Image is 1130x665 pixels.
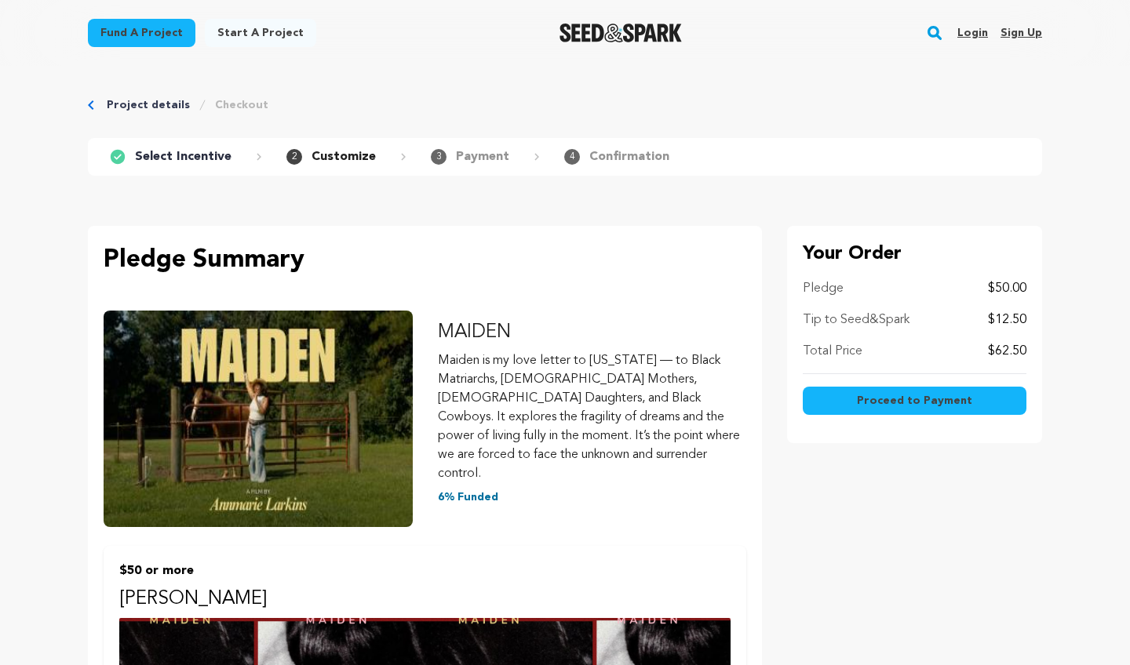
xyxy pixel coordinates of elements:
[988,311,1026,329] p: $12.50
[205,19,316,47] a: Start a project
[988,279,1026,298] p: $50.00
[988,342,1026,361] p: $62.50
[286,149,302,165] span: 2
[438,351,747,483] p: Maiden is my love letter to [US_STATE] — to Black Matriarchs, [DEMOGRAPHIC_DATA] Mothers, [DEMOGR...
[560,24,683,42] img: Seed&Spark Logo Dark Mode
[803,311,909,329] p: Tip to Seed&Spark
[431,149,447,165] span: 3
[312,147,376,166] p: Customize
[438,320,747,345] p: MAIDEN
[857,393,972,409] span: Proceed to Payment
[560,24,683,42] a: Seed&Spark Homepage
[119,561,731,580] p: $50 or more
[957,20,988,45] a: Login
[456,147,509,166] p: Payment
[104,242,746,279] p: Pledge Summary
[107,97,190,113] a: Project details
[1001,20,1042,45] a: Sign up
[438,489,747,505] p: 6% Funded
[589,147,669,166] p: Confirmation
[803,387,1026,415] button: Proceed to Payment
[88,97,1042,113] div: Breadcrumb
[119,587,731,612] p: [PERSON_NAME]
[135,147,231,166] p: Select Incentive
[564,149,580,165] span: 4
[104,311,413,527] img: MAIDEN image
[803,242,1026,267] p: Your Order
[215,97,268,113] a: Checkout
[803,342,862,361] p: Total Price
[88,19,195,47] a: Fund a project
[803,279,844,298] p: Pledge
